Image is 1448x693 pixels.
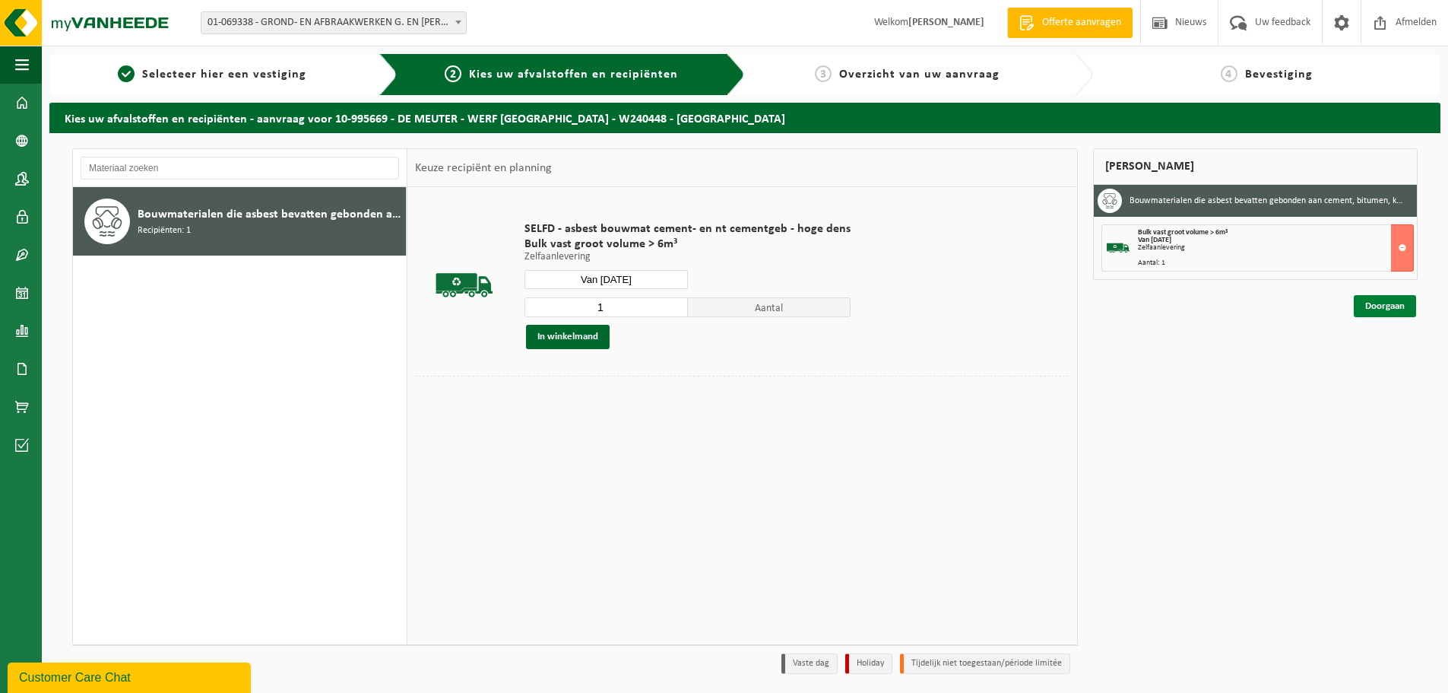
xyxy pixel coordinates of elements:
strong: [PERSON_NAME] [908,17,984,28]
iframe: chat widget [8,660,254,693]
a: Offerte aanvragen [1007,8,1133,38]
span: Bevestiging [1245,68,1313,81]
span: Offerte aanvragen [1038,15,1125,30]
div: Keuze recipiënt en planning [407,149,559,187]
p: Zelfaanlevering [524,252,851,262]
div: Zelfaanlevering [1138,244,1414,252]
span: 4 [1221,65,1237,82]
h3: Bouwmaterialen die asbest bevatten gebonden aan cement, bitumen, kunststof of lijm (hechtgebonden... [1130,189,1406,213]
button: Bouwmaterialen die asbest bevatten gebonden aan cement, bitumen, kunststof of lijm (hechtgebonden... [73,187,407,256]
span: 01-069338 - GROND- EN AFBRAAKWERKEN G. EN A. DE MEUTER - TERNAT [201,11,467,34]
span: 2 [445,65,461,82]
span: 1 [118,65,135,82]
span: Bouwmaterialen die asbest bevatten gebonden aan cement, bitumen, kunststof of lijm (hechtgebonden... [138,205,402,224]
span: Bulk vast groot volume > 6m³ [1138,228,1228,237]
button: In winkelmand [526,325,610,349]
a: 1Selecteer hier een vestiging [57,65,367,84]
div: Aantal: 1 [1138,259,1414,267]
span: Bulk vast groot volume > 6m³ [524,237,851,252]
input: Selecteer datum [524,270,688,289]
a: Doorgaan [1354,295,1416,317]
h2: Kies uw afvalstoffen en recipiënten - aanvraag voor 10-995669 - DE MEUTER - WERF [GEOGRAPHIC_DATA... [49,103,1440,132]
li: Tijdelijk niet toegestaan/période limitée [900,653,1070,674]
span: Kies uw afvalstoffen en recipiënten [469,68,678,81]
li: Holiday [845,653,892,674]
li: Vaste dag [781,653,838,674]
span: Selecteer hier een vestiging [142,68,306,81]
span: SELFD - asbest bouwmat cement- en nt cementgeb - hoge dens [524,221,851,237]
span: Recipiënten: 1 [138,224,191,238]
input: Materiaal zoeken [81,157,399,180]
span: 3 [815,65,832,82]
strong: Van [DATE] [1138,236,1171,244]
div: [PERSON_NAME] [1093,148,1418,185]
span: 01-069338 - GROND- EN AFBRAAKWERKEN G. EN A. DE MEUTER - TERNAT [201,12,466,33]
span: Overzicht van uw aanvraag [839,68,1000,81]
span: Aantal [688,297,851,317]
